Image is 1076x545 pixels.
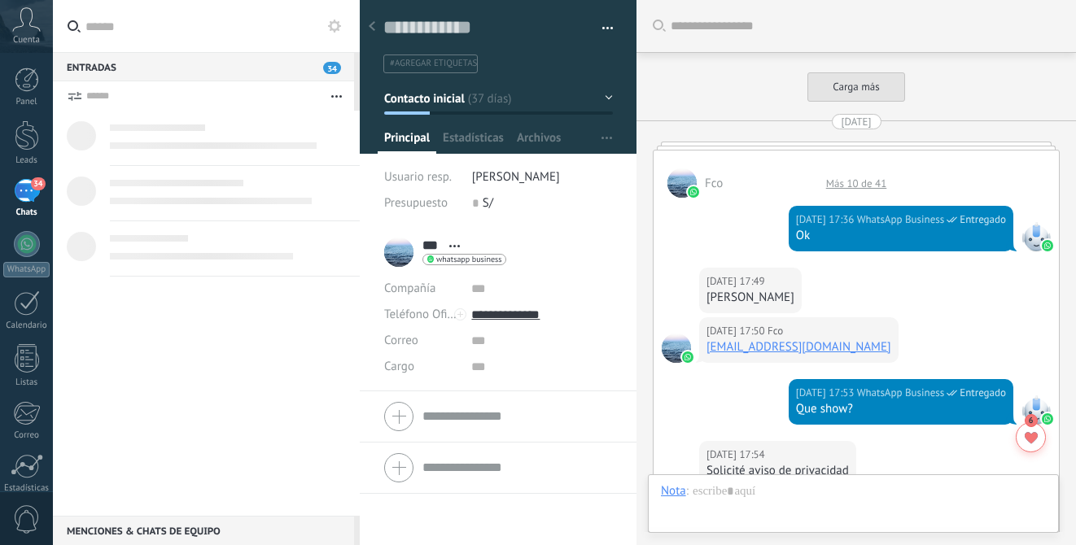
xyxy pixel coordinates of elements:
span: Fco [705,176,723,191]
img: waba.svg [1042,240,1053,251]
span: Teléfono Oficina [384,307,469,322]
div: [DATE] 17:50 [706,323,768,339]
div: Menciones & Chats de equipo [53,516,354,545]
span: Entregado [960,385,1006,401]
div: [DATE] [842,114,872,129]
div: Entradas [53,52,354,81]
span: whatsapp business [436,255,501,264]
span: Fco [768,323,783,339]
span: Correo [384,333,418,348]
div: WhatsApp [3,262,50,277]
div: Ok [796,228,1006,244]
span: Estadísticas [443,130,504,154]
span: : [686,483,689,499]
span: [PERSON_NAME] [472,169,560,185]
div: Compañía [384,276,459,302]
div: Estadísticas [3,483,50,494]
div: Chats [3,207,50,218]
img: waba.svg [1042,413,1053,425]
span: Cuenta [13,35,40,46]
div: [DATE] 17:54 [706,447,768,463]
div: Solicité aviso de privacidad [706,463,849,479]
span: WhatsApp Business [857,385,945,401]
span: #agregar etiquetas [390,58,477,69]
span: Fco [667,168,697,198]
div: Leads [3,155,50,166]
span: Carga más [833,80,879,94]
div: Usuario resp. [384,164,460,190]
a: [EMAIL_ADDRESS][DOMAIN_NAME] [706,339,891,355]
div: Más 10 de 41 [818,177,895,190]
span: Archivos [517,130,561,154]
span: WhatsApp Business [1021,222,1051,251]
span: 34 [323,62,341,74]
button: Teléfono Oficina [384,302,459,328]
span: Principal [384,130,430,154]
div: [DATE] 17:53 [796,385,857,401]
img: waba.svg [682,351,693,363]
div: [PERSON_NAME] [706,290,794,306]
div: Panel [3,97,50,107]
div: Correo [3,430,50,441]
span: 34 [31,177,45,190]
div: Listas [3,377,50,388]
div: Cargo [384,354,459,380]
button: Correo [384,328,418,354]
span: Entregado [960,211,1006,228]
span: Presupuesto [384,195,448,211]
span: WhatsApp Business [1021,395,1051,425]
span: Fco [662,334,691,363]
div: Calendario [3,320,50,331]
span: 6 [1029,416,1034,425]
span: S/ [483,195,493,211]
img: waba.svg [688,186,699,198]
div: [DATE] 17:36 [796,211,857,228]
div: Presupuesto [384,190,460,216]
div: Que show? [796,401,1006,417]
div: [DATE] 17:49 [706,273,768,290]
span: WhatsApp Business [857,211,945,228]
span: Usuario resp. [384,169,452,185]
span: Cargo [384,360,414,373]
